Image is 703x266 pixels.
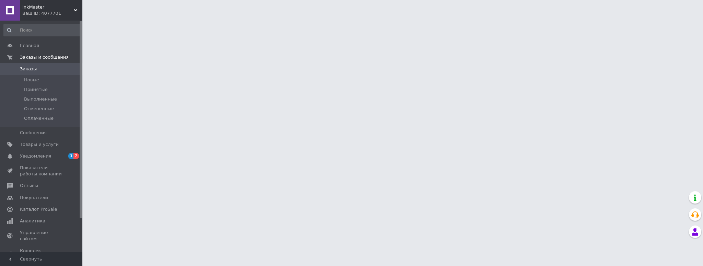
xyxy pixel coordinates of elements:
span: 7 [73,153,79,159]
span: Оплаченные [24,115,54,122]
span: Отмененные [24,106,54,112]
span: Товары и услуги [20,141,59,148]
span: InkMaster [22,4,74,10]
span: Принятые [24,86,48,93]
span: Каталог ProSale [20,206,57,212]
span: Управление сайтом [20,230,64,242]
span: Заказы [20,66,37,72]
span: Сообщения [20,130,47,136]
span: Покупатели [20,195,48,201]
span: Кошелек компании [20,248,64,260]
span: Отзывы [20,183,38,189]
span: Аналитика [20,218,45,224]
span: Заказы и сообщения [20,54,69,60]
span: Уведомления [20,153,51,159]
span: Показатели работы компании [20,165,64,177]
input: Поиск [3,24,81,36]
div: Ваш ID: 4077701 [22,10,82,16]
span: Новые [24,77,39,83]
span: 1 [68,153,74,159]
span: Выполненные [24,96,57,102]
span: Главная [20,43,39,49]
